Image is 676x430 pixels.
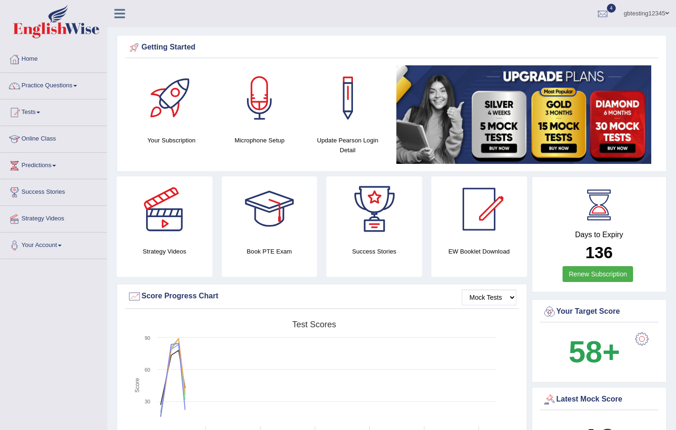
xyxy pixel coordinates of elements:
a: Home [0,46,107,70]
h4: EW Booklet Download [431,247,527,256]
text: 60 [145,367,150,373]
span: 4 [607,4,616,13]
a: Strategy Videos [0,206,107,229]
h4: Days to Expiry [542,231,656,239]
a: Renew Subscription [563,266,633,282]
h4: Update Pearson Login Detail [308,135,387,155]
img: small5.jpg [396,65,651,164]
a: Success Stories [0,179,107,203]
b: 58+ [569,335,620,369]
a: Online Class [0,126,107,149]
tspan: Test scores [292,320,336,329]
b: 136 [585,243,613,261]
tspan: Score [134,378,141,393]
h4: Success Stories [326,247,422,256]
text: 30 [145,399,150,404]
text: 90 [145,335,150,341]
div: Latest Mock Score [542,393,656,407]
a: Your Account [0,233,107,256]
a: Predictions [0,153,107,176]
div: Your Target Score [542,305,656,319]
a: Practice Questions [0,73,107,96]
div: Getting Started [127,41,656,55]
h4: Your Subscription [132,135,211,145]
div: Score Progress Chart [127,289,516,303]
a: Tests [0,99,107,123]
h4: Strategy Videos [117,247,212,256]
h4: Microphone Setup [220,135,299,145]
h4: Book PTE Exam [222,247,317,256]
